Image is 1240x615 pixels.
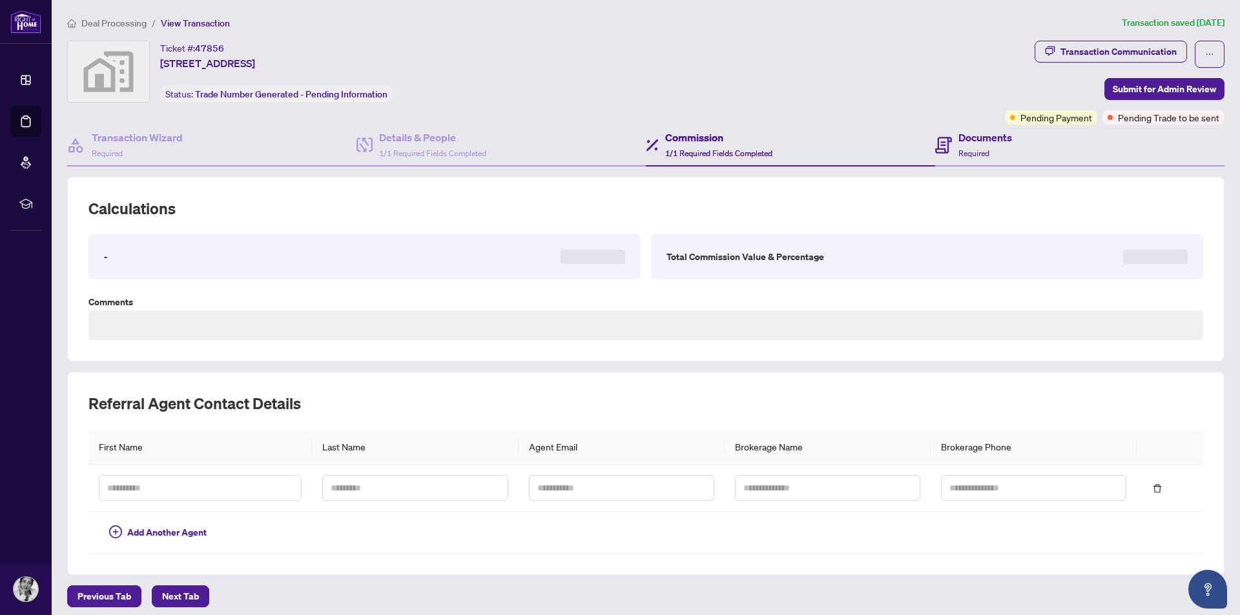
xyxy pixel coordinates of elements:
[1205,50,1214,59] span: ellipsis
[92,148,123,158] span: Required
[160,41,224,55] div: Ticket #:
[68,41,149,102] img: svg%3e
[1104,78,1224,100] button: Submit for Admin Review
[665,130,772,145] h4: Commission
[958,148,989,158] span: Required
[14,577,38,601] img: Profile Icon
[92,130,183,145] h4: Transaction Wizard
[109,525,122,538] span: plus-circle
[88,429,312,465] th: First Name
[519,429,725,465] th: Agent Email
[152,585,209,607] button: Next Tab
[1035,41,1187,63] button: Transaction Communication
[77,586,131,607] span: Previous Tab
[152,15,156,30] li: /
[931,429,1137,465] th: Brokerage Phone
[81,17,147,29] span: Deal Processing
[1188,570,1227,609] button: Open asap
[1153,484,1162,493] span: delete
[665,148,772,158] span: 1/1 Required Fields Completed
[127,525,207,539] span: Add Another Agent
[162,586,199,607] span: Next Tab
[1113,79,1216,99] span: Submit for Admin Review
[161,17,230,29] span: View Transaction
[99,522,217,543] button: Add Another Agent
[958,130,1012,145] h4: Documents
[195,43,224,54] span: 47856
[725,429,931,465] th: Brokerage Name
[10,10,41,34] img: logo
[67,585,141,607] button: Previous Tab
[195,88,387,100] span: Trade Number Generated - Pending Information
[312,429,518,465] th: Last Name
[379,130,486,145] h4: Details & People
[1118,110,1219,125] span: Pending Trade to be sent
[88,295,1203,309] label: Comments
[160,85,393,103] div: Status:
[1020,110,1092,125] span: Pending Payment
[160,55,255,71] span: [STREET_ADDRESS]
[1122,15,1224,30] article: Transaction saved [DATE]
[666,250,824,264] label: Total Commission Value & Percentage
[88,198,1203,219] h2: Calculations
[104,250,107,264] label: -
[88,393,1203,414] h2: Referral Agent Contact Details
[67,19,76,28] span: home
[1060,41,1177,62] div: Transaction Communication
[379,148,486,158] span: 1/1 Required Fields Completed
